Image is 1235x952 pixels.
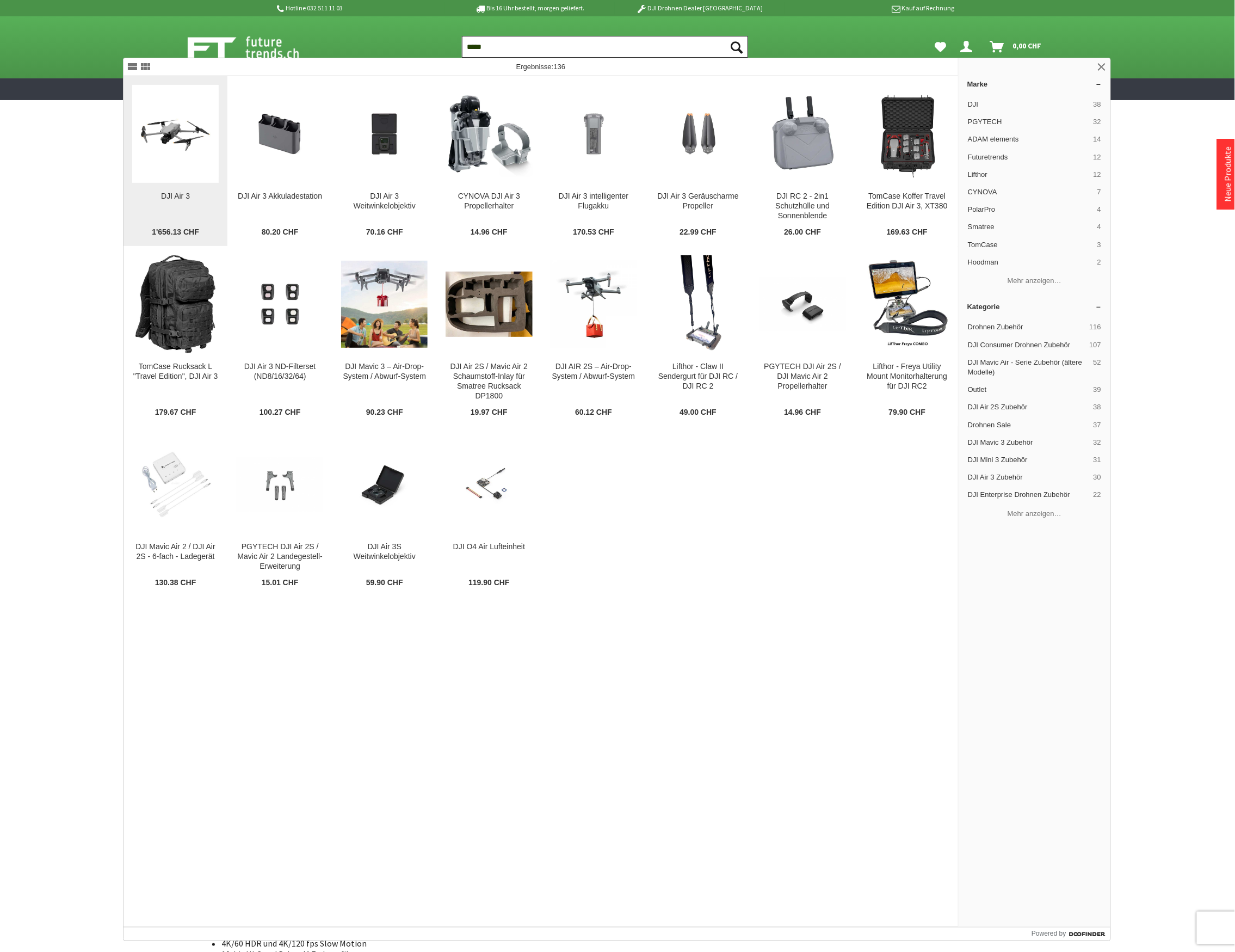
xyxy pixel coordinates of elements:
span: 32 [1094,117,1101,127]
span: 4 [1097,205,1101,214]
div: TomCase Rucksack L "Travel Edition", DJI Air 3 [132,362,219,382]
span: 38 [1094,402,1101,412]
span: 32 [1094,438,1101,447]
p: Kauf auf Rechnung [785,2,954,15]
span: 31 [1094,455,1101,465]
span: 30 [1094,472,1101,482]
span: 0,00 CHF [1013,37,1042,54]
a: PGYTECH DJI Air 2S / DJI Mavic Air 2 Propellerhalter PGYTECH DJI Air 2S / DJI Mavic Air 2 Propell... [751,247,855,426]
span: 1'656.13 CHF [152,228,199,237]
span: 38 [1094,100,1101,109]
span: 60.12 CHF [575,408,612,417]
span: 22.99 CHF [680,228,717,237]
span: 7 [1097,187,1101,197]
a: DJI Air 3 Geräuscharme Propeller DJI Air 3 Geräuscharme Propeller 22.99 CHF [646,76,750,246]
a: Marke [959,76,1110,93]
img: TomCase Rucksack L "Travel Edition", DJI Air 3 [135,255,215,353]
span: Hoodman [968,257,1093,267]
span: 2 [1097,257,1101,267]
div: DJI Mavic 3 – Air-Drop-System / Abwurf-System [341,362,428,382]
a: Lifthor - Freya Utility Mount Monitorhalterung für DJI RC2 Lifthor - Freya Utility Mount Monitorh... [855,247,959,426]
img: Lifthor - Claw II Sendergurt für DJI RC / DJI RC 2 [662,255,734,353]
span: 130.38 CHF [155,578,196,588]
a: DJI RC 2 - 2in1 Schutzhülle und Sonnenblende DJI RC 2 - 2in1 Schutzhülle und Sonnenblende 26.00 CHF [751,76,855,246]
span: DJI Mavic 3 Zubehör [968,438,1089,447]
span: Powered by [1032,929,1066,939]
div: DJI Air 3 intelligenter Flugakku [551,192,637,211]
div: DJI Air 3S Weitwinkelobjektiv [341,542,428,562]
span: 79.90 CHF [889,408,926,417]
a: DJI Air 3 Weitwinkelobjektiv DJI Air 3 Weitwinkelobjektiv 70.16 CHF [332,76,436,246]
div: PGYTECH DJI Air 2S / Mavic Air 2 Landegestell-Erweiterung [237,542,323,572]
p: Hotline 032 511 11 03 [275,2,444,15]
span: 169.63 CHF [887,228,928,237]
a: Meine Favoriten [930,36,952,58]
img: PGYTECH DJI Air 2S / Mavic Air 2 Landegestell-Erweiterung [237,457,323,512]
a: DJI Air 2S / Mavic Air 2 Schaumstoff-Inlay für Smatree Rucksack DP1800 DJI Air 2S / Mavic Air 2 S... [437,247,541,426]
span: 59.90 CHF [366,578,403,588]
span: 26.00 CHF [784,228,821,237]
span: 116 [1089,322,1101,332]
span: DJI Mavic Air - Serie Zubehör (ältere Modelle) [968,358,1089,377]
a: DJI AIR 2S – Air-Drop-System / Abwurf-System DJI AIR 2S – Air-Drop-System / Abwurf-System 60.12 CHF [542,247,646,426]
div: TomCase Koffer Travel Edition DJI Air 3, XT380 [864,192,950,211]
div: DJI Air 3 Weitwinkelobjektiv [341,192,428,211]
span: ADAM elements [968,134,1089,144]
span: 22 [1094,490,1101,500]
span: 15.01 CHF [262,578,299,588]
a: DJI Mavic 3 – Air-Drop-System / Abwurf-System DJI Mavic 3 – Air-Drop-System / Abwurf-System 90.23... [332,247,436,426]
span: 170.53 CHF [573,228,614,237]
span: Futuretrends [968,152,1089,162]
img: DJI Air 3 [132,90,219,177]
a: Lifthor - Claw II Sendergurt für DJI RC / DJI RC 2 Lifthor - Claw II Sendergurt für DJI RC / DJI ... [646,247,750,426]
div: DJI AIR 2S – Air-Drop-System / Abwurf-System [551,362,637,382]
img: PGYTECH DJI Air 2S / DJI Mavic Air 2 Propellerhalter [759,277,846,331]
span: DJI [968,100,1089,109]
img: DJI O4 Air Lufteinheit [446,452,532,517]
div: DJI Air 3 Akkuladestation [237,192,323,201]
img: DJI Air 3S Weitwinkelobjektiv [341,448,428,521]
span: 4 [1097,222,1101,232]
img: TomCase Koffer Travel Edition DJI Air 3, XT380 [864,90,950,177]
a: DJI Air 3 intelligenter Flugakku DJI Air 3 intelligenter Flugakku 170.53 CHF [542,76,646,246]
div: PGYTECH DJI Air 2S / DJI Mavic Air 2 Propellerhalter [759,362,846,391]
div: DJI Air 2S / Mavic Air 2 Schaumstoff-Inlay für Smatree Rucksack DP1800 [446,362,532,401]
span: 100.27 CHF [260,408,300,417]
span: 14.96 CHF [471,228,508,237]
div: DJI Air 3 ND-Filterset (ND8/16/32/64) [237,362,323,382]
span: 52 [1094,358,1101,377]
img: DJI Air 2S / Mavic Air 2 Schaumstoff-Inlay für Smatree Rucksack DP1800 [446,272,532,337]
span: 3 [1097,240,1101,250]
img: DJI Mavic 3 – Air-Drop-System / Abwurf-System [341,261,428,347]
div: DJI Air 3 Geräuscharme Propeller [655,192,742,211]
div: DJI O4 Air Lufteinheit [446,542,532,552]
span: Lifthor [968,170,1089,180]
span: PolarPro [968,205,1093,214]
img: Shop Futuretrends - zur Startseite wechseln [188,34,323,61]
button: Mehr anzeigen… [963,272,1106,290]
button: Mehr anzeigen… [963,505,1106,523]
p: Bis 16 Uhr bestellt, morgen geliefert. [444,2,614,15]
a: DJI Mavic Air 2 / DJI Air 2S - 6-fach - Ladegerät DJI Mavic Air 2 / DJI Air 2S - 6-fach - Ladeger... [123,427,227,597]
a: DJI Air 3 DJI Air 3 1'656.13 CHF [123,76,227,246]
a: TomCase Rucksack L "Travel Edition", DJI Air 3 TomCase Rucksack L "Travel Edition", DJI Air 3 179... [123,247,227,426]
span: Outlet [968,385,1089,395]
span: 14 [1094,134,1101,144]
span: 136 [553,63,565,71]
span: TomCase [968,240,1093,250]
a: Hi, Serdar - Dein Konto [956,36,981,58]
img: CYNOVA DJI Air 3 Propellerhalter [446,90,532,177]
span: DJI Air 2S Zubehör [968,402,1089,412]
span: 12 [1094,170,1101,180]
a: DJI Air 3 ND-Filterset (ND8/16/32/64) DJI Air 3 ND-Filterset (ND8/16/32/64) 100.27 CHF [228,247,332,426]
div: DJI RC 2 - 2in1 Schutzhülle und Sonnenblende [759,192,846,221]
span: 119.90 CHF [468,578,509,588]
span: DJI Consumer Drohnen Zubehör [968,340,1085,350]
div: DJI Mavic Air 2 / DJI Air 2S - 6-fach - Ladegerät [132,542,219,562]
p: DJI Drohnen Dealer [GEOGRAPHIC_DATA] [615,2,785,15]
img: DJI AIR 2S – Air-Drop-System / Abwurf-System [551,261,637,347]
img: DJI RC 2 - 2in1 Schutzhülle und Sonnenblende [759,90,846,177]
span: 39 [1094,385,1101,395]
img: Lifthor - Freya Utility Mount Monitorhalterung für DJI RC2 [865,255,950,353]
span: 12 [1094,152,1101,162]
